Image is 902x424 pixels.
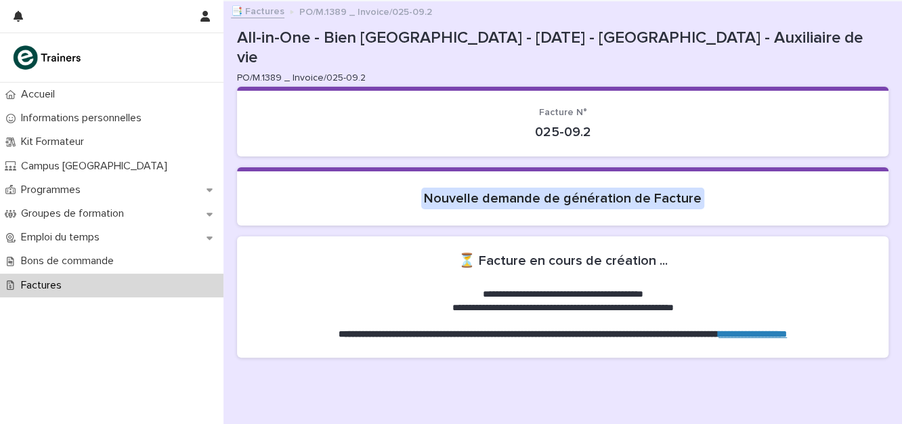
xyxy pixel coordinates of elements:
p: Programmes [16,184,91,196]
p: Emploi du temps [16,231,110,244]
p: Groupes de formation [16,207,135,220]
img: K0CqGN7SDeD6s4JG8KQk [11,44,85,71]
p: PO/M.1389 _ Invoice/025-09.2 [237,72,878,84]
span: Facture N° [539,108,587,117]
p: Campus [GEOGRAPHIC_DATA] [16,160,178,173]
p: Accueil [16,88,66,101]
p: Bons de commande [16,255,125,268]
a: 📑 Factures [231,3,284,18]
p: Kit Formateur [16,135,95,148]
p: Informations personnelles [16,112,152,125]
div: Nouvelle demande de génération de Facture [421,188,704,209]
p: 025-09.2 [253,124,872,140]
p: All-in-One - Bien [GEOGRAPHIC_DATA] - [DATE] - [GEOGRAPHIC_DATA] - Auxiliaire de vie [237,28,883,68]
p: Factures [16,279,72,292]
h2: ⏳ Facture en cours de création ... [458,253,668,269]
p: PO/M.1389 _ Invoice/025-09.2 [299,3,432,18]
